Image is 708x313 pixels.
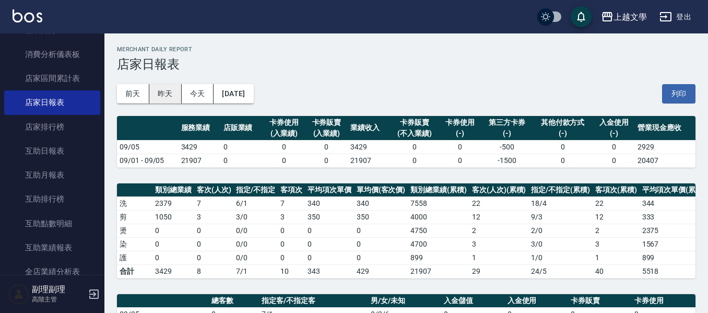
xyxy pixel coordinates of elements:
h3: 店家日報表 [117,57,695,72]
a: 互助日報表 [4,139,100,163]
td: 剪 [117,210,152,224]
div: 上越文學 [613,10,647,24]
div: 卡券使用 [441,117,478,128]
td: 0 [533,140,593,154]
td: 0 [221,154,263,167]
td: 0 [278,237,305,251]
td: 1 / 0 [528,251,593,264]
td: 1 [593,251,640,264]
a: 全店業績分析表 [4,260,100,284]
td: 3429 [152,264,194,278]
td: 0 [390,140,439,154]
td: 10 [278,264,305,278]
button: save [571,6,592,27]
th: 指定/不指定(累積) [528,183,593,197]
th: 指定客/不指定客 [259,294,368,308]
td: 0 [533,154,593,167]
div: (-) [595,128,632,139]
td: 0 [354,224,408,237]
td: 12 [593,210,640,224]
th: 店販業績 [221,116,263,141]
td: 洗 [117,196,152,210]
td: 24/5 [528,264,593,278]
div: (入業績) [266,128,303,139]
div: (-) [483,128,529,139]
td: 0 / 0 [233,251,278,264]
td: 7 [278,196,305,210]
td: 3 [469,237,529,251]
th: 類別總業績 [152,183,194,197]
th: 單均價(客次價) [354,183,408,197]
td: 0 / 0 [233,224,278,237]
td: 0 [305,154,348,167]
a: 店家日報表 [4,90,100,114]
td: 4000 [408,210,469,224]
td: 0 [439,140,481,154]
th: 客次(人次) [194,183,234,197]
a: 店家排行榜 [4,115,100,139]
h2: Merchant Daily Report [117,46,695,53]
div: 其他付款方式 [535,117,590,128]
td: 09/01 - 09/05 [117,154,179,167]
td: 0 [194,251,234,264]
td: 0 / 0 [233,237,278,251]
button: 昨天 [149,84,182,103]
td: 護 [117,251,152,264]
td: 0 [390,154,439,167]
div: 第三方卡券 [483,117,529,128]
div: (入業績) [308,128,345,139]
td: 2 [469,224,529,237]
td: 2 [593,224,640,237]
td: 7558 [408,196,469,210]
td: 2379 [152,196,194,210]
img: Logo [13,9,42,22]
a: 互助排行榜 [4,187,100,211]
img: Person [8,284,29,305]
p: 高階主管 [32,295,85,304]
td: 40 [593,264,640,278]
td: 21907 [179,154,221,167]
td: 0 [152,224,194,237]
td: 7/1 [233,264,278,278]
th: 卡券使用 [632,294,695,308]
td: 4700 [408,237,469,251]
td: 22 [593,196,640,210]
td: 0 [152,237,194,251]
td: 3429 [348,140,390,154]
td: 4750 [408,224,469,237]
td: 0 [263,140,305,154]
div: (-) [441,128,478,139]
td: 2929 [635,140,695,154]
td: 0 [278,251,305,264]
td: 燙 [117,224,152,237]
td: 8 [194,264,234,278]
td: 1 [469,251,529,264]
div: 卡券使用 [266,117,303,128]
td: 20407 [635,154,695,167]
td: 21907 [408,264,469,278]
td: 12 [469,210,529,224]
a: 互助點數明細 [4,212,100,236]
td: 0 [221,140,263,154]
div: (-) [535,128,590,139]
td: 09/05 [117,140,179,154]
td: 0 [439,154,481,167]
th: 類別總業績(累積) [408,183,469,197]
a: 互助月報表 [4,163,100,187]
td: 3429 [179,140,221,154]
td: 0 [354,251,408,264]
th: 客次(人次)(累積) [469,183,529,197]
td: 0 [152,251,194,264]
td: 7 [194,196,234,210]
th: 客項次(累積) [593,183,640,197]
td: 合計 [117,264,152,278]
td: 3 [278,210,305,224]
h5: 副理副理 [32,284,85,295]
td: 22 [469,196,529,210]
table: a dense table [117,116,695,168]
th: 營業現金應收 [635,116,695,141]
button: 上越文學 [597,6,651,28]
td: 0 [263,154,305,167]
td: 899 [408,251,469,264]
div: 入金使用 [595,117,632,128]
